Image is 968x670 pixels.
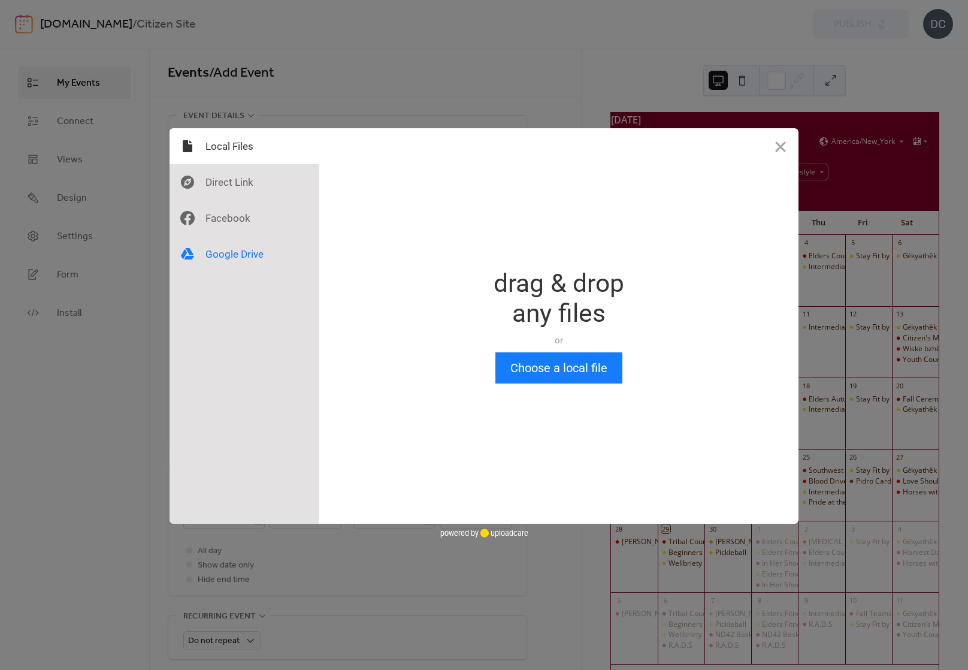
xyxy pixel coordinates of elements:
div: or [494,334,624,346]
div: Local Files [170,128,319,164]
div: Facebook [170,200,319,236]
a: uploadcare [479,529,528,538]
div: Google Drive [170,236,319,272]
div: drag & drop any files [494,268,624,328]
button: Close [763,128,798,164]
button: Choose a local file [495,352,622,384]
div: Direct Link [170,164,319,200]
div: powered by [440,524,528,542]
